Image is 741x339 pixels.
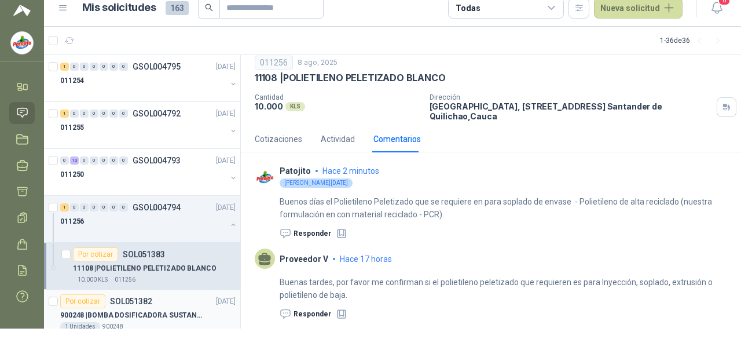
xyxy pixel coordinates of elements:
img: Company Logo [11,32,33,54]
div: 0 [80,156,89,165]
div: 0 [90,110,98,118]
div: 0 [109,110,118,118]
div: 0 [119,63,128,71]
p: [DATE] [216,155,236,166]
div: Por cotizar [60,294,105,308]
p: GSOL004793 [133,156,181,165]
div: 0 [90,63,98,71]
img: Company Logo [255,167,275,188]
div: 0 [109,203,118,212]
div: Por cotizar [73,247,118,261]
div: 1 Unidades [60,322,100,331]
div: 0 [70,203,79,212]
div: 0 [90,156,98,165]
p: GSOL004794 [133,203,181,212]
div: 0 [60,156,69,165]
p: 011254 [60,75,84,86]
div: 13 [70,156,79,165]
p: [DATE] [216,108,236,119]
div: 1 [60,110,69,118]
div: 0 [70,110,79,118]
div: 0 [100,63,108,71]
div: 10.000 KLS [73,275,112,285]
div: Actividad [321,133,355,145]
p: Proveedor V [280,254,328,264]
div: 0 [100,156,108,165]
div: 0 [119,110,128,118]
div: 0 [80,63,89,71]
a: 0 13 0 0 0 0 0 GSOL004793[DATE] 011250 [60,154,238,191]
div: 011256 [255,56,293,70]
button: Fijar comentario [336,228,347,239]
p: 011256 [115,275,135,285]
div: 0 [100,110,108,118]
p: Buenos días el Polietileno Peletizado que se requiere en para soplado de envase - Polietileno de ... [280,195,727,221]
p: 10.000 [255,101,283,111]
span: hace 2 minutos [322,166,379,176]
p: SOL051382 [110,297,152,305]
div: 0 [119,203,128,212]
div: 0 [100,203,108,212]
div: 1 [60,203,69,212]
div: Todas [456,2,480,14]
p: 011256 [60,216,84,227]
a: 1 0 0 0 0 0 0 GSOL004795[DATE] 011254 [60,60,238,97]
div: 0 [109,63,118,71]
p: [DATE] [216,61,236,72]
div: 0 [109,156,118,165]
p: 11108 | POLIETILENO PELETIZADO BLANCO [73,263,217,274]
span: search [205,3,213,12]
div: 1 - 36 de 36 [660,31,727,50]
p: SOL051383 [123,250,165,258]
button: Responder [280,308,331,320]
p: 11108 | POLIETILENO PELETIZADO BLANCO [255,72,446,84]
p: 011255 [60,122,84,133]
p: [GEOGRAPHIC_DATA], [STREET_ADDRESS] Santander de Quilichao , Cauca [430,101,712,121]
div: 0 [70,63,79,71]
a: 1 0 0 0 0 0 0 GSOL004794[DATE] 011256 [60,201,238,238]
p: [DATE] [216,296,236,307]
span: 163 [166,1,189,15]
div: 0 [90,203,98,212]
a: Por cotizarSOL05138311108 |POLIETILENO PELETIZADO BLANCO10.000 KLS011256 [44,243,240,290]
div: 0 [119,156,128,165]
a: 1 0 0 0 0 0 0 GSOL004792[DATE] 011255 [60,107,238,144]
p: 900248 [102,322,123,331]
p: Patojito [280,166,311,176]
img: Logo peakr [13,3,31,17]
p: Cantidad [255,93,420,101]
div: KLS [285,102,305,111]
p: GSOL004792 [133,110,181,118]
a: Por cotizarSOL051382[DATE] 900248 |BOMBA DOSIFICADORA SUSTANCIAS QUIMICAS1 Unidades900248 [44,290,240,337]
div: 0 [80,203,89,212]
div: Cotizaciones [255,133,302,145]
button: Responder [280,228,331,239]
p: 8 ago, 2025 [298,57,338,68]
p: 011250 [60,169,84,180]
p: GSOL004795 [133,63,181,71]
span: hace 17 horas [340,254,392,264]
p: Buenas tardes, por favor me confirman si el polietileno peletizado que requieren es para Inyecció... [280,276,727,301]
div: Comentarios [373,133,421,145]
div: [PERSON_NAME][DATE] [280,178,353,188]
div: 1 [60,63,69,71]
button: Fijar comentario [336,308,347,320]
div: 0 [80,110,89,118]
p: [DATE] [216,202,236,213]
p: 900248 | BOMBA DOSIFICADORA SUSTANCIAS QUIMICAS [60,310,204,321]
p: Dirección [430,93,712,101]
